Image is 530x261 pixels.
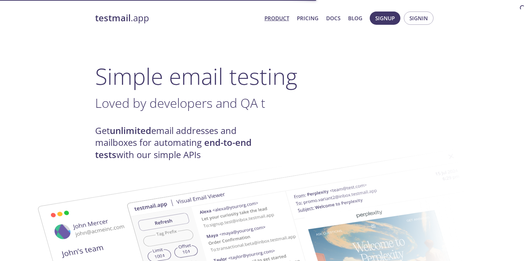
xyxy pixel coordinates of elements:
h4: Get email addresses and mailboxes for automating with our simple APIs [95,125,265,161]
a: Product [264,14,289,23]
button: Signin [404,12,433,25]
a: Pricing [297,14,318,23]
span: Signup [375,14,395,23]
a: Docs [326,14,340,23]
span: Signin [409,14,428,23]
span: Loved by developers and QA t [95,94,265,112]
a: testmail.app [95,12,259,24]
strong: unlimited [110,125,151,137]
a: Blog [348,14,362,23]
h1: Simple email testing [95,63,435,90]
strong: end-to-end tests [95,136,252,161]
strong: testmail [95,12,131,24]
button: Signup [370,12,400,25]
